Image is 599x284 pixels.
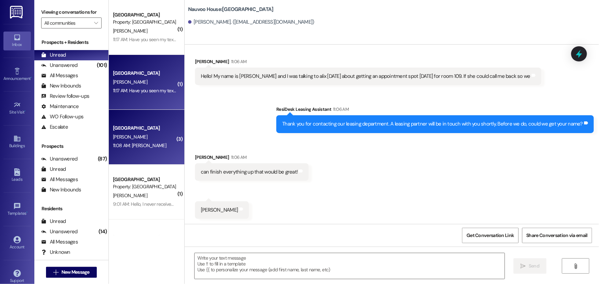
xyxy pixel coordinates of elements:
[34,143,108,150] div: Prospects
[3,133,31,151] a: Buildings
[41,123,68,131] div: Escalate
[41,238,78,246] div: All Messages
[61,269,90,276] span: New Message
[41,93,89,100] div: Review follow-ups
[521,263,526,269] i: 
[41,103,79,110] div: Maintenance
[41,62,78,69] div: Unanswered
[94,20,98,26] i: 
[10,6,24,19] img: ResiDesk Logo
[113,201,298,207] div: 9:01 AM: Hello, I never received my security deposit. Just making sure it is still coming through.
[113,87,177,94] div: 11:17 AM: Have you seen my text?
[462,228,518,243] button: Get Conversation Link
[3,99,31,118] a: Site Visit •
[514,258,547,274] button: Send
[113,234,176,241] div: [GEOGRAPHIC_DATA]
[41,82,81,90] div: New Inbounds
[113,70,176,77] div: [GEOGRAPHIC_DATA]
[113,36,177,43] div: 11:17 AM: Have you seen my text?
[3,200,31,219] a: Templates •
[41,72,78,79] div: All Messages
[95,60,108,71] div: (101)
[41,228,78,235] div: Unanswered
[113,125,176,132] div: [GEOGRAPHIC_DATA]
[41,51,66,59] div: Unread
[113,28,147,34] span: [PERSON_NAME]
[527,232,588,239] span: Share Conversation via email
[44,17,91,28] input: All communities
[96,154,108,164] div: (87)
[466,232,514,239] span: Get Conversation Link
[331,106,349,113] div: 11:06 AM
[113,142,166,149] div: 11:08 AM: [PERSON_NAME]
[201,168,298,176] div: can finish everything up that would be great!
[53,270,58,275] i: 
[201,73,530,80] div: Hello! My name is [PERSON_NAME] and I was talking to alix [DATE] about getting an appointment spo...
[3,234,31,252] a: Account
[229,154,247,161] div: 11:06 AM
[113,79,147,85] span: [PERSON_NAME]
[3,166,31,185] a: Leads
[26,210,27,215] span: •
[97,226,108,237] div: (14)
[41,166,66,173] div: Unread
[276,106,594,115] div: ResiDesk Leasing Assistant
[188,19,314,26] div: [PERSON_NAME]. ([EMAIL_ADDRESS][DOMAIN_NAME])
[31,75,32,80] span: •
[41,186,81,193] div: New Inbounds
[41,249,70,256] div: Unknown
[41,7,102,17] label: Viewing conversations for
[195,154,309,163] div: [PERSON_NAME]
[573,263,578,269] i: 
[195,58,541,68] div: [PERSON_NAME]
[282,120,583,128] div: Thank you for contacting our leasing department. A leasing partner will be in touch with you shor...
[41,218,66,225] div: Unread
[113,192,147,199] span: [PERSON_NAME]
[41,176,78,183] div: All Messages
[188,6,274,13] b: Nauvoo House: [GEOGRAPHIC_DATA]
[25,109,26,114] span: •
[113,11,176,19] div: [GEOGRAPHIC_DATA]
[229,58,247,65] div: 11:06 AM
[113,183,176,190] div: Property: [GEOGRAPHIC_DATA]
[201,206,238,214] div: [PERSON_NAME]
[41,113,83,120] div: WO Follow-ups
[113,19,176,26] div: Property: [GEOGRAPHIC_DATA]
[522,228,592,243] button: Share Conversation via email
[113,176,176,183] div: [GEOGRAPHIC_DATA]
[529,262,539,270] span: Send
[46,267,97,278] button: New Message
[34,205,108,212] div: Residents
[34,39,108,46] div: Prospects + Residents
[41,155,78,163] div: Unanswered
[113,134,147,140] span: [PERSON_NAME]
[3,32,31,50] a: Inbox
